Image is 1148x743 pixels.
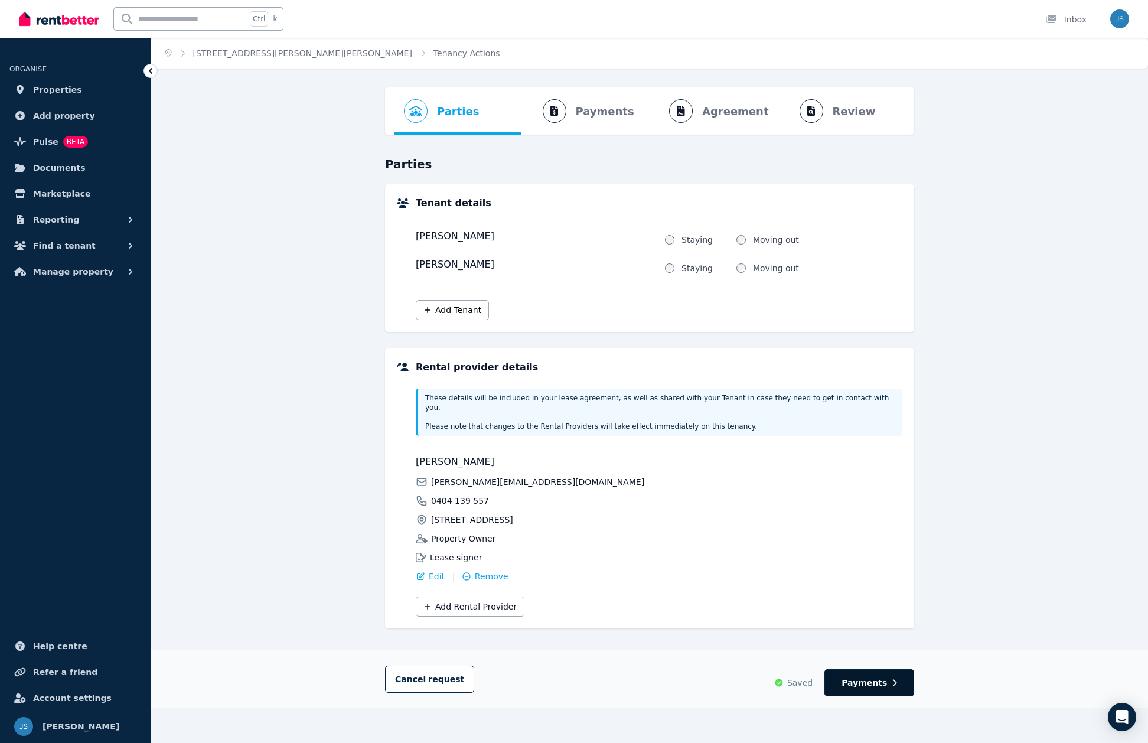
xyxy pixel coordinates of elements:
span: [STREET_ADDRESS] [431,514,513,526]
nav: Breadcrumb [151,38,514,69]
button: Payments [824,669,914,696]
span: Documents [33,161,86,175]
a: PulseBETA [9,130,141,154]
span: Tenancy Actions [433,47,500,59]
span: BETA [63,136,88,148]
a: Documents [9,156,141,180]
span: Parties [437,103,479,120]
span: Marketplace [33,187,90,201]
span: Saved [787,677,813,689]
button: Cancelrequest [385,666,474,693]
span: 0404 139 557 [431,495,489,507]
h3: Parties [385,156,914,172]
a: Refer a friend [9,660,141,684]
span: Cancel [395,674,464,684]
div: [PERSON_NAME] [416,258,655,274]
img: RentBetter [19,10,99,28]
span: Add property [33,109,95,123]
span: Help centre [33,639,87,653]
button: Add Rental Provider [416,597,524,617]
span: Remove [475,571,508,582]
span: k [273,14,277,24]
img: Landlord Details [397,363,409,371]
span: request [428,673,464,685]
button: Reporting [9,208,141,232]
label: Moving out [753,234,799,246]
label: Staying [681,262,713,274]
label: Moving out [753,262,799,274]
span: ORGANISE [9,65,47,73]
span: Manage property [33,265,113,279]
button: Manage property [9,260,141,283]
nav: Progress [385,87,914,135]
button: Find a tenant [9,234,141,258]
a: Properties [9,78,141,102]
span: [PERSON_NAME] [43,719,119,734]
a: Add property [9,104,141,128]
span: Refer a friend [33,665,97,679]
span: Lease signer [430,552,482,563]
div: Inbox [1045,14,1087,25]
a: Marketplace [9,182,141,206]
span: [PERSON_NAME][EMAIL_ADDRESS][DOMAIN_NAME] [431,476,644,488]
div: [PERSON_NAME] [416,229,655,246]
span: Ctrl [250,11,268,27]
img: jonathan spicer [1110,9,1129,28]
a: Account settings [9,686,141,710]
span: Find a tenant [33,239,96,253]
span: | [452,571,455,582]
div: These details will be included in your lease agreement, as well as shared with your Tenant in cas... [416,389,902,436]
span: Property Owner [431,533,495,545]
div: Open Intercom Messenger [1108,703,1136,731]
button: Parties [394,87,488,135]
span: Payments [842,677,887,689]
h5: Rental provider details [416,360,538,374]
a: [STREET_ADDRESS][PERSON_NAME][PERSON_NAME] [193,48,412,58]
label: Staying [681,234,713,246]
span: [PERSON_NAME] [416,455,655,469]
button: Edit [416,571,445,582]
button: Remove [462,571,508,582]
span: Account settings [33,691,112,705]
span: Reporting [33,213,79,227]
h5: Tenant details [416,196,491,210]
span: Pulse [33,135,58,149]
button: Add Tenant [416,300,489,320]
img: jonathan spicer [14,717,33,736]
span: Properties [33,83,82,97]
a: Help centre [9,634,141,658]
span: Edit [429,571,445,582]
